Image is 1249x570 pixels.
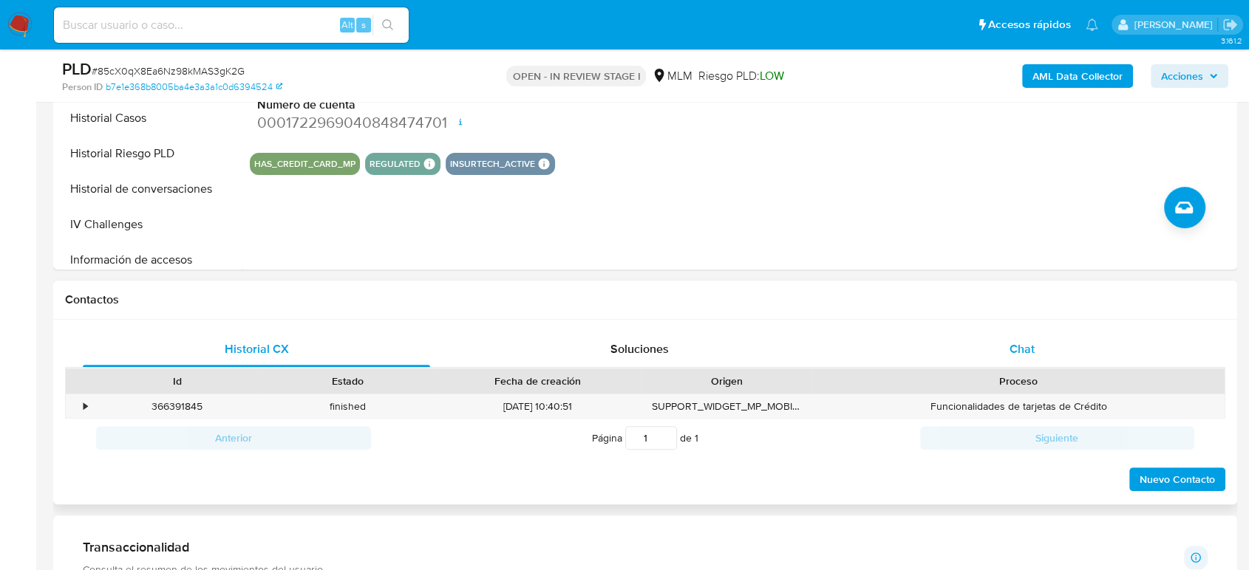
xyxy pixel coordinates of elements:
div: • [84,399,87,413]
button: AML Data Collector [1022,64,1133,88]
input: Buscar usuario o caso... [54,16,409,35]
div: MLM [652,68,692,84]
dt: Número de cuenta [257,97,489,113]
span: Historial CX [225,340,289,357]
div: finished [262,394,433,419]
button: Siguiente [920,426,1195,450]
div: Id [102,374,252,388]
dd: 0001722969040848474701 [257,112,489,133]
b: PLD [62,57,92,80]
a: Salir [1222,17,1238,32]
p: diego.gardunorosas@mercadolibre.com.mx [1134,18,1217,32]
div: Origen [652,374,802,388]
span: Chat [1010,340,1035,357]
div: Funcionalidades de tarjetas de Crédito [812,394,1225,419]
h1: Contactos [65,292,1225,307]
span: s [361,18,366,32]
button: Información de accesos [57,242,242,278]
span: Accesos rápidos [988,17,1071,32]
button: Nuevo Contacto [1129,467,1225,491]
span: Alt [341,18,353,32]
span: LOW [759,67,783,84]
div: [DATE] 10:40:51 [433,394,641,419]
button: IV Challenges [57,207,242,242]
a: b7e1e368b8005ba4e3a3a1c0d6394524 [106,80,282,94]
div: Proceso [823,374,1214,388]
button: Historial Casos [57,100,242,136]
span: # 85cX0qX8Ea6Nz98kMAS3gK2G [92,63,245,78]
span: Riesgo PLD: [698,68,783,84]
span: Acciones [1161,64,1203,88]
span: 1 [695,430,698,445]
b: AML Data Collector [1032,64,1123,88]
button: Historial de conversaciones [57,171,242,207]
div: 366391845 [92,394,262,419]
button: search-icon [372,15,403,35]
span: 3.161.2 [1220,35,1242,47]
b: Person ID [62,80,103,94]
p: OPEN - IN REVIEW STAGE I [506,66,646,86]
button: Anterior [96,426,371,450]
button: Acciones [1151,64,1228,88]
button: Historial Riesgo PLD [57,136,242,171]
span: Soluciones [610,340,669,357]
div: SUPPORT_WIDGET_MP_MOBILE [641,394,812,419]
a: Notificaciones [1086,18,1098,31]
span: Nuevo Contacto [1140,469,1215,490]
div: Fecha de creación [443,374,631,388]
div: Estado [273,374,423,388]
span: Página de [592,426,698,450]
